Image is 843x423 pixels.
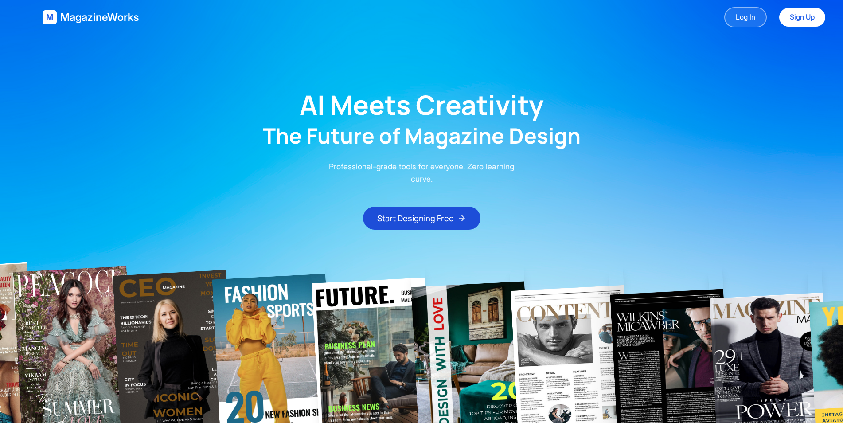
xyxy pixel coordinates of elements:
a: Log In [724,7,767,27]
button: Start Designing Free [363,207,480,230]
p: Professional-grade tools for everyone. Zero learning curve. [322,161,521,185]
h1: AI Meets Creativity [300,91,544,118]
span: M [46,11,53,23]
span: MagazineWorks [60,10,139,24]
h2: The Future of Magazine Design [263,125,581,146]
a: Sign Up [779,8,825,27]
